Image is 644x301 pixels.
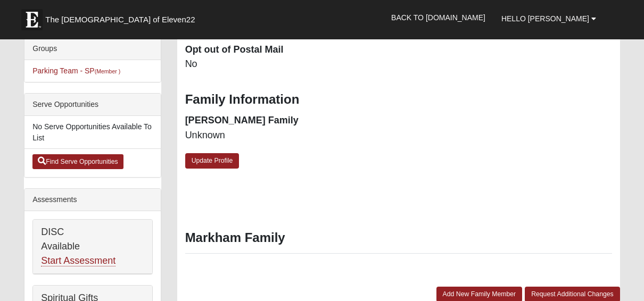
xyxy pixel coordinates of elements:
h3: Markham Family [185,230,612,246]
span: Hello [PERSON_NAME] [501,14,589,23]
div: Assessments [24,189,160,211]
li: No Serve Opportunities Available To List [24,116,160,149]
dt: Opt out of Postal Mail [185,43,391,57]
a: Parking Team - SP(Member ) [32,66,120,75]
div: Groups [24,38,160,60]
dd: Unknown [185,129,391,143]
img: Eleven22 logo [21,9,43,30]
dt: [PERSON_NAME] Family [185,114,391,128]
div: DISC Available [33,220,152,274]
dd: No [185,57,391,71]
a: The [DEMOGRAPHIC_DATA] of Eleven22 [16,4,229,30]
a: Back to [DOMAIN_NAME] [383,4,493,31]
h3: Family Information [185,92,612,107]
small: (Member ) [95,68,120,74]
a: Find Serve Opportunities [32,154,123,169]
div: Serve Opportunities [24,94,160,116]
a: Start Assessment [41,255,115,266]
span: The [DEMOGRAPHIC_DATA] of Eleven22 [45,14,195,25]
a: Hello [PERSON_NAME] [493,5,604,32]
a: Update Profile [185,153,240,169]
